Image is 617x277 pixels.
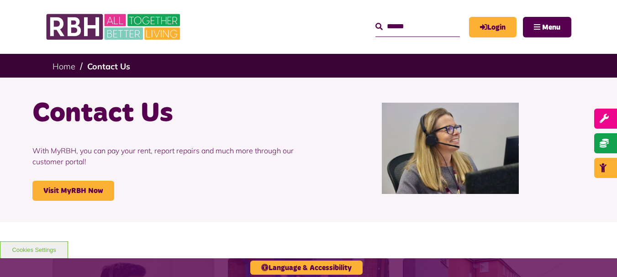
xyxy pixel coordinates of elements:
[87,61,130,72] a: Contact Us
[32,131,302,181] p: With MyRBH, you can pay your rent, report repairs and much more through our customer portal!
[32,181,114,201] a: Visit MyRBH Now
[46,9,183,45] img: RBH
[250,261,363,275] button: Language & Accessibility
[523,17,571,37] button: Navigation
[542,24,560,31] span: Menu
[32,96,302,131] h1: Contact Us
[53,61,75,72] a: Home
[469,17,517,37] a: MyRBH
[382,103,519,194] img: Contact Centre February 2024 (1)
[576,236,617,277] iframe: Netcall Web Assistant for live chat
